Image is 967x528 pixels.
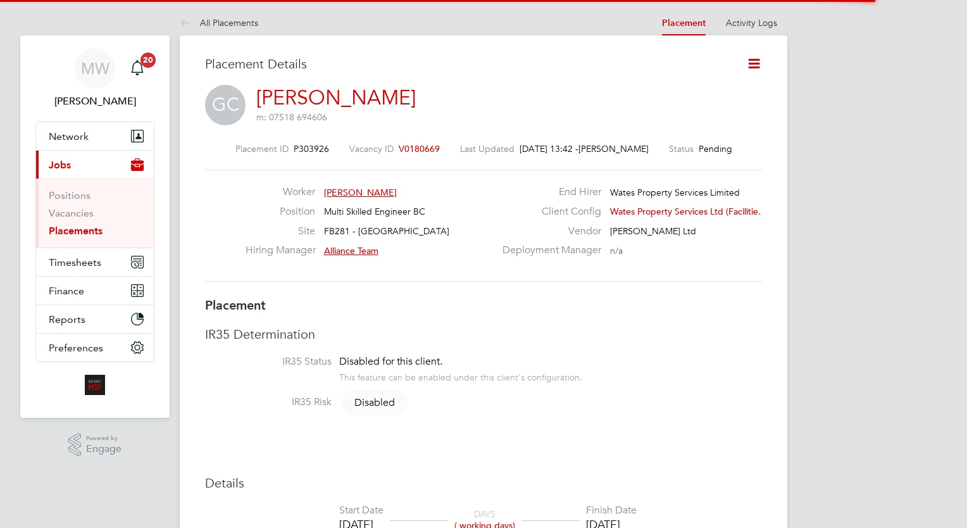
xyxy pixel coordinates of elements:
label: End Hirer [495,185,601,199]
span: Alliance Team [324,245,378,256]
span: Wates Property Services Limited [610,187,740,198]
label: Last Updated [460,143,515,154]
label: Hiring Manager [246,244,315,257]
span: Multi Skilled Engineer BC [324,206,425,217]
button: Timesheets [36,248,154,276]
span: [PERSON_NAME] [578,143,649,154]
span: [PERSON_NAME] Ltd [610,225,696,237]
span: Network [49,130,89,142]
label: IR35 Risk [205,396,332,409]
label: Client Config [495,205,601,218]
span: 20 [140,53,156,68]
a: Powered byEngage [68,433,122,457]
label: Position [246,205,315,218]
a: Placement [662,18,706,28]
label: Vendor [495,225,601,238]
span: m: 07518 694606 [256,111,327,123]
span: GC [205,85,246,125]
span: Megan Westlotorn [35,94,154,109]
a: MW[PERSON_NAME] [35,48,154,109]
span: V0180669 [399,143,440,154]
h3: Placement Details [205,56,727,72]
span: Engage [86,444,122,455]
b: Placement [205,298,266,313]
label: Site [246,225,315,238]
span: Wates Property Services Ltd (Facilitie… [610,206,767,217]
div: Start Date [339,504,384,517]
button: Jobs [36,151,154,179]
span: Preferences [49,342,103,354]
label: IR35 Status [205,355,332,368]
div: Finish Date [586,504,637,517]
button: Finance [36,277,154,305]
label: Worker [246,185,315,199]
span: Timesheets [49,256,101,268]
a: Vacancies [49,207,94,219]
a: [PERSON_NAME] [256,85,416,110]
span: FB281 - [GEOGRAPHIC_DATA] [324,225,449,237]
span: Reports [49,313,85,325]
span: MW [81,60,109,77]
span: Jobs [49,159,71,171]
a: Go to home page [35,375,154,395]
span: Disabled for this client. [339,355,442,368]
span: [PERSON_NAME] [324,187,397,198]
nav: Main navigation [20,35,170,418]
a: Activity Logs [726,17,777,28]
a: Positions [49,189,90,201]
a: All Placements [180,17,258,28]
span: Finance [49,285,84,297]
button: Reports [36,305,154,333]
a: Placements [49,225,103,237]
h3: IR35 Determination [205,326,762,343]
label: Placement ID [235,143,289,154]
label: Vacancy ID [349,143,394,154]
span: Disabled [342,390,408,415]
button: Network [36,122,154,150]
span: Powered by [86,433,122,444]
div: Jobs [36,179,154,248]
button: Preferences [36,334,154,361]
h3: Details [205,475,762,491]
a: 20 [125,48,150,89]
label: Deployment Manager [495,244,601,257]
span: [DATE] 13:42 - [520,143,578,154]
div: This feature can be enabled under this client's configuration. [339,368,582,383]
img: alliancemsp-logo-retina.png [85,375,105,395]
span: P303926 [294,143,329,154]
span: n/a [610,245,623,256]
span: Pending [699,143,732,154]
label: Status [669,143,694,154]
